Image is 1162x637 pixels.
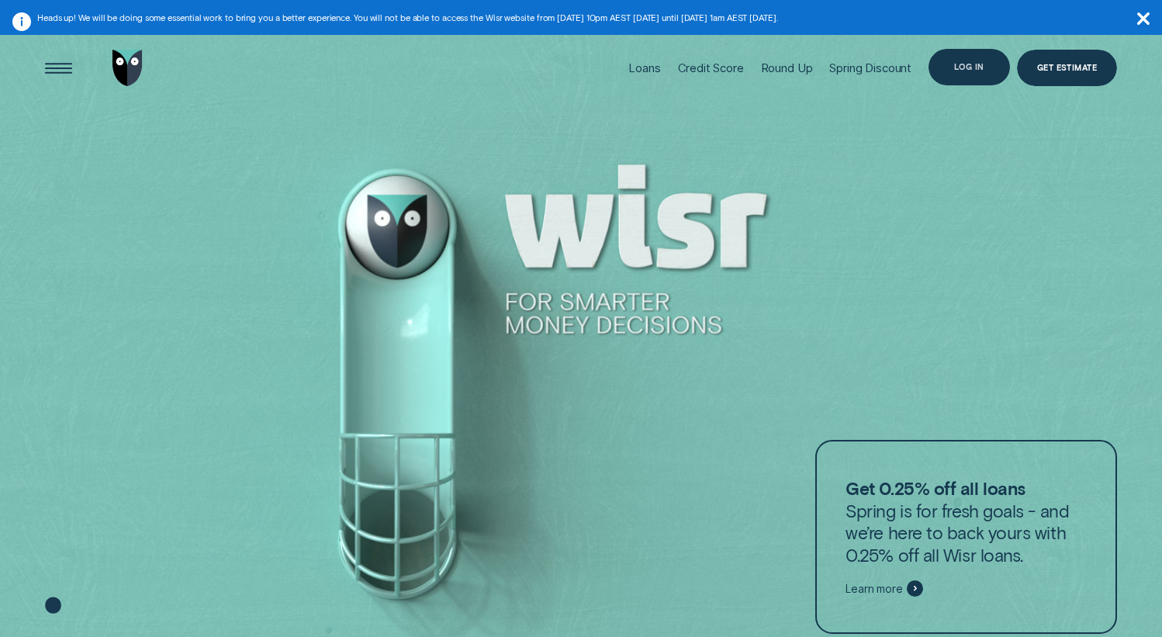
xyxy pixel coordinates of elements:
a: Loans [628,27,660,109]
a: Credit Score [678,27,744,109]
span: Learn more [846,582,903,596]
a: Get 0.25% off all loansSpring is for fresh goals - and we’re here to back yours with 0.25% off al... [815,440,1117,634]
a: Go to home page [109,27,146,109]
button: Log in [929,49,1010,85]
div: Credit Score [678,61,744,75]
button: Open Menu [40,50,77,86]
img: Wisr [112,50,143,86]
a: Spring Discount [829,27,911,109]
div: Spring Discount [829,61,911,75]
a: Get Estimate [1017,50,1118,86]
div: Log in [954,64,984,71]
a: Round Up [761,27,813,109]
div: Loans [628,61,660,75]
div: Round Up [761,61,813,75]
p: Spring is for fresh goals - and we’re here to back yours with 0.25% off all Wisr loans. [846,477,1087,566]
strong: Get 0.25% off all loans [846,477,1025,499]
